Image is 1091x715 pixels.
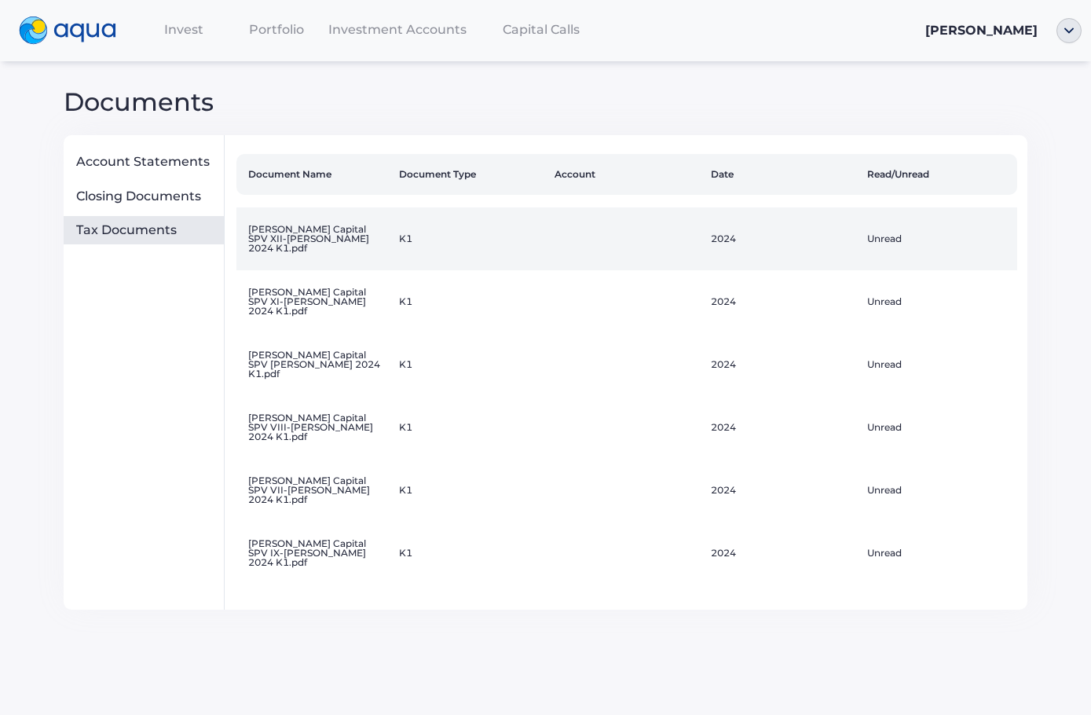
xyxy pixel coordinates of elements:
[861,207,1017,270] td: Unread
[861,270,1017,333] td: Unread
[230,13,322,46] a: Portfolio
[393,154,549,195] th: Document Type
[861,333,1017,396] td: Unread
[393,270,549,333] td: K1
[236,207,393,270] td: [PERSON_NAME] Capital SPV XII-[PERSON_NAME] 2024 K1.pdf
[705,333,861,396] td: 2024
[393,207,549,270] td: K1
[236,270,393,333] td: [PERSON_NAME] Capital SPV XI-[PERSON_NAME] 2024 K1.pdf
[393,459,549,522] td: K1
[861,459,1017,522] td: Unread
[861,522,1017,585] td: Unread
[19,16,116,45] img: logo
[705,270,861,333] td: 2024
[328,22,467,37] span: Investment Accounts
[138,13,230,46] a: Invest
[705,522,861,585] td: 2024
[64,86,214,117] span: Documents
[236,333,393,396] td: [PERSON_NAME] Capital SPV [PERSON_NAME] 2024 K1.pdf
[861,154,1017,195] th: Read/Unread
[861,396,1017,459] td: Unread
[76,154,217,170] div: Account Statements
[76,189,217,204] div: Closing Documents
[925,23,1038,38] span: [PERSON_NAME]
[76,222,217,238] div: Tax Documents
[705,207,861,270] td: 2024
[236,459,393,522] td: [PERSON_NAME] Capital SPV VII-[PERSON_NAME] 2024 K1.pdf
[236,522,393,585] td: [PERSON_NAME] Capital SPV IX-[PERSON_NAME] 2024 K1.pdf
[705,396,861,459] td: 2024
[1056,18,1082,43] img: ellipse
[236,154,393,195] th: Document Name
[322,13,473,46] a: Investment Accounts
[164,22,203,37] span: Invest
[393,333,549,396] td: K1
[503,22,580,37] span: Capital Calls
[249,22,304,37] span: Portfolio
[705,459,861,522] td: 2024
[236,396,393,459] td: [PERSON_NAME] Capital SPV VIII-[PERSON_NAME] 2024 K1.pdf
[548,154,705,195] th: Account
[9,13,138,49] a: logo
[393,522,549,585] td: K1
[705,154,861,195] th: Date
[473,13,610,46] a: Capital Calls
[393,396,549,459] td: K1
